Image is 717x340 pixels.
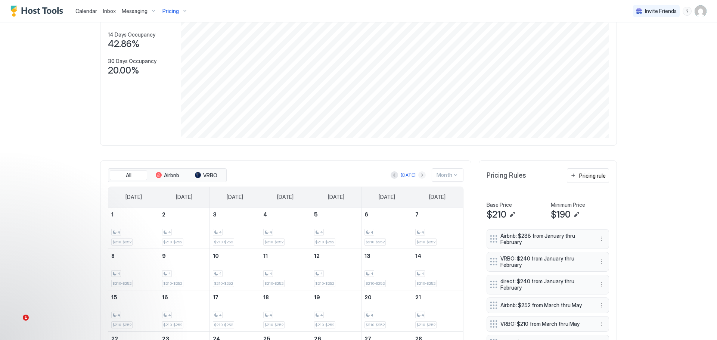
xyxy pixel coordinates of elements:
[108,31,155,38] span: 14 Days Occupancy
[126,172,131,179] span: All
[361,249,412,263] a: November 13, 2026
[75,7,97,15] a: Calendar
[364,211,368,218] span: 6
[567,168,609,183] button: Pricing rule
[108,249,159,290] td: November 8, 2026
[597,280,606,289] button: More options
[213,253,219,259] span: 10
[209,249,260,290] td: November 10, 2026
[176,194,192,200] span: [DATE]
[159,290,209,304] a: November 16, 2026
[10,6,66,17] a: Host Tools Logo
[500,255,589,268] span: VRBO: $240 from January thru February
[75,8,97,14] span: Calendar
[108,65,139,76] span: 20.00%
[315,322,334,327] span: $210-$252
[277,194,294,200] span: [DATE]
[364,294,372,300] span: 20
[213,211,217,218] span: 3
[412,249,463,263] a: November 14, 2026
[270,230,272,235] span: 4
[311,290,361,331] td: November 19, 2026
[159,208,210,249] td: November 2, 2026
[500,321,589,327] span: VRBO: $210 from March thru May
[371,230,373,235] span: 4
[597,257,606,266] div: menu
[219,187,251,207] a: Tuesday
[23,315,29,321] span: 1
[163,240,182,244] span: $210-$252
[162,294,168,300] span: 16
[118,187,149,207] a: Sunday
[112,240,131,244] span: $210-$252
[500,233,589,246] span: Airbnb: $288 from January thru February
[108,58,156,65] span: 30 Days Occupancy
[219,271,221,276] span: 4
[311,208,361,249] td: November 5, 2026
[487,297,609,313] div: Airbnb: $252 from March thru May menu
[437,172,452,178] div: Month
[320,313,323,318] span: 4
[164,172,179,179] span: Airbnb
[597,319,606,328] div: menu
[314,253,320,259] span: 12
[162,253,166,259] span: 9
[162,8,179,15] span: Pricing
[311,249,361,290] td: November 12, 2026
[416,322,435,327] span: $210-$252
[314,211,318,218] span: 5
[487,171,526,180] span: Pricing Rules
[110,170,147,181] button: All
[361,208,412,249] td: November 6, 2026
[311,290,361,304] a: November 19, 2026
[203,172,217,179] span: VRBO
[366,322,385,327] span: $210-$252
[418,171,426,179] button: Next month
[149,170,186,181] button: Airbnb
[159,249,210,290] td: November 9, 2026
[500,278,589,291] span: direct: $240 from January thru February
[118,230,120,235] span: 4
[551,202,585,208] span: Minimum Price
[328,194,344,200] span: [DATE]
[391,171,398,179] button: Previous month
[361,208,412,221] a: November 6, 2026
[168,313,171,318] span: 4
[597,301,606,310] div: menu
[108,208,159,221] a: November 1, 2026
[214,322,233,327] span: $210-$252
[579,172,606,180] div: Pricing rule
[412,208,463,249] td: November 7, 2026
[508,210,517,219] button: Edit
[597,319,606,328] button: More options
[159,208,209,221] a: November 2, 2026
[597,301,606,310] button: More options
[315,240,334,244] span: $210-$252
[210,208,260,221] a: November 3, 2026
[597,234,606,243] div: menu
[487,202,512,208] span: Base Price
[111,253,115,259] span: 8
[260,249,311,290] td: November 11, 2026
[379,194,395,200] span: [DATE]
[210,290,260,304] a: November 17, 2026
[412,290,463,304] a: November 21, 2026
[422,271,424,276] span: 4
[416,281,435,286] span: $210-$252
[401,172,416,178] div: [DATE]
[366,281,385,286] span: $210-$252
[695,5,707,17] div: User profile
[422,230,424,235] span: 4
[422,187,453,207] a: Saturday
[213,294,218,300] span: 17
[311,249,361,263] a: November 12, 2026
[320,271,323,276] span: 4
[168,187,200,207] a: Monday
[103,8,116,14] span: Inbox
[416,240,435,244] span: $210-$252
[209,208,260,249] td: November 3, 2026
[371,187,403,207] a: Friday
[108,249,159,263] a: November 8, 2026
[415,294,421,300] span: 21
